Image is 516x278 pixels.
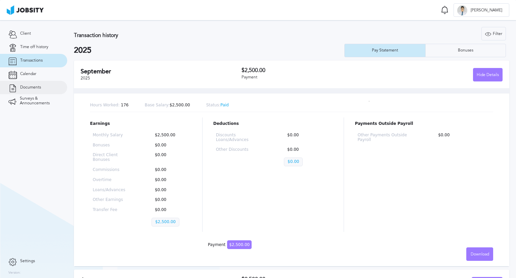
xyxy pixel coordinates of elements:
[284,147,330,152] p: $0.00
[20,259,35,264] span: Settings
[152,218,179,227] p: $2,500.00
[90,121,191,126] p: Earnings
[93,133,130,138] p: Monthly Salary
[435,133,490,142] p: $0.00
[466,247,493,261] button: Download
[284,133,330,142] p: $0.00
[152,153,189,162] p: $0.00
[20,58,43,63] span: Transactions
[481,27,506,40] button: Filter
[369,48,401,53] div: Pay Statement
[145,103,190,108] p: $2,500.00
[467,8,506,13] span: [PERSON_NAME]
[227,240,252,249] span: $2,500.00
[74,32,310,38] h3: Transaction history
[93,198,130,202] p: Other Earnings
[152,188,189,193] p: $0.00
[20,85,41,90] span: Documents
[482,27,506,41] div: Filter
[454,3,509,17] button: D[PERSON_NAME]
[284,158,303,166] p: $0.00
[208,243,252,247] div: Payment
[93,168,130,172] p: Commissions
[20,45,48,49] span: Time off history
[20,96,59,106] span: Surveys & Announcements
[455,48,477,53] div: Bonuses
[90,103,129,108] p: 176
[206,103,229,108] p: Paid
[7,5,44,15] img: ab4bad089aa723f57921c736e9817d99.png
[357,133,413,142] p: Other Payments Outside Payroll
[93,208,130,212] p: Transfer Fee
[216,147,262,152] p: Other Discounts
[206,103,220,107] span: Status:
[74,46,344,55] h2: 2025
[471,252,489,257] span: Download
[81,68,242,75] h2: September
[93,143,130,148] p: Bonuses
[152,143,189,148] p: $0.00
[93,188,130,193] p: Loans/Advances
[152,168,189,172] p: $0.00
[242,67,372,73] h3: $2,500.00
[355,121,493,126] p: Payments Outside Payroll
[93,153,130,162] p: Direct Client Bonuses
[8,271,21,275] label: Version:
[213,121,333,126] p: Deductions
[20,72,36,76] span: Calendar
[90,103,120,107] span: Hours Worked:
[152,208,189,212] p: $0.00
[93,178,130,182] p: Overtime
[344,44,425,57] button: Pay Statement
[145,103,170,107] span: Base Salary:
[216,133,262,142] p: Discounts Loans/Advances
[152,178,189,182] p: $0.00
[473,68,502,82] div: Hide Details
[473,68,503,81] button: Hide Details
[81,76,90,80] span: 2025
[457,5,467,15] div: D
[242,75,372,80] div: Payment
[20,31,31,36] span: Client
[425,44,506,57] button: Bonuses
[152,198,189,202] p: $0.00
[152,133,189,138] p: $2,500.00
